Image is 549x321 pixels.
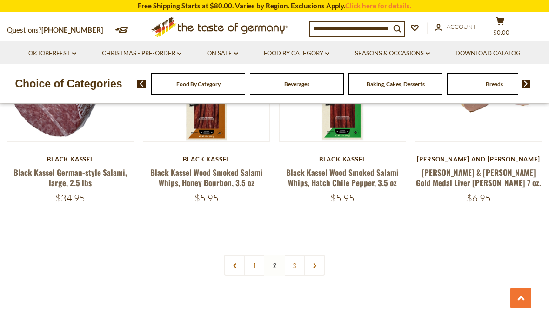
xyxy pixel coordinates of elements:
[467,192,491,204] span: $6.95
[493,29,509,36] span: $0.00
[284,80,309,87] a: Beverages
[345,1,411,10] a: Click here for details.
[143,155,270,163] div: Black Kassel
[447,23,476,30] span: Account
[286,167,399,188] a: Black Kassel Wood Smoked Salami Whips, Hatch Chile Pepper, 3.5 oz
[102,48,181,59] a: Christmas - PRE-ORDER
[28,48,76,59] a: Oktoberfest
[137,80,146,88] img: previous arrow
[207,48,238,59] a: On Sale
[486,80,503,87] a: Breads
[367,80,425,87] a: Baking, Cakes, Desserts
[415,155,542,163] div: [PERSON_NAME] and [PERSON_NAME]
[244,255,265,276] a: 1
[455,48,521,59] a: Download Catalog
[284,255,305,276] a: 3
[279,155,406,163] div: Black Kassel
[435,22,476,32] a: Account
[330,192,355,204] span: $5.95
[176,80,221,87] a: Food By Category
[264,48,329,59] a: Food By Category
[416,167,541,188] a: [PERSON_NAME] & [PERSON_NAME] Gold Medal Liver [PERSON_NAME] 7 oz.
[150,167,263,188] a: Black Kassel Wood Smoked Salami Whips, Honey Bourbon, 3.5 oz
[486,17,514,40] button: $0.00
[41,26,103,34] a: [PHONE_NUMBER]
[55,192,85,204] span: $34.95
[13,167,127,188] a: Black Kassel German-style Salami, large, 2.5 lbs
[522,80,530,88] img: next arrow
[355,48,430,59] a: Seasons & Occasions
[7,155,134,163] div: Black Kassel
[7,24,110,36] p: Questions?
[194,192,219,204] span: $5.95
